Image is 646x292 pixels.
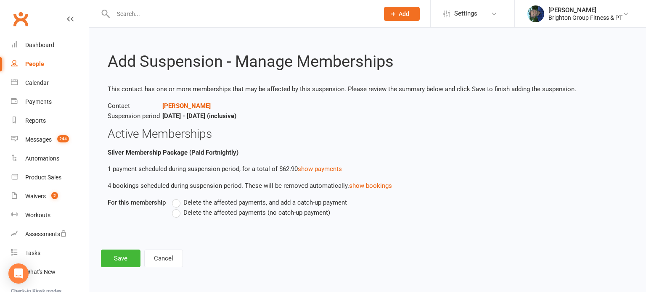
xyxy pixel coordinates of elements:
[25,98,52,105] div: Payments
[527,5,544,22] img: thumb_image1560898922.png
[25,231,67,237] div: Assessments
[108,111,162,121] span: Suspension period
[108,182,392,189] span: 4 bookings scheduled during suspension period. These will be removed automatically.
[183,197,347,206] span: Delete the affected payments, and add a catch-up payment
[101,250,140,267] button: Save
[108,149,238,156] b: Silver Membership Package (Paid Fortnightly)
[11,111,89,130] a: Reports
[25,117,46,124] div: Reports
[108,101,162,111] span: Contact
[11,74,89,92] a: Calendar
[298,165,342,173] a: show payments
[51,192,58,199] span: 2
[183,208,330,216] span: Delete the affected payments (no catch-up payment)
[11,187,89,206] a: Waivers 2
[57,135,69,142] span: 244
[11,244,89,263] a: Tasks
[10,8,31,29] a: Clubworx
[108,197,166,208] label: For this membership
[162,112,236,120] strong: [DATE] - [DATE] (inclusive)
[108,84,627,94] p: This contact has one or more memberships that may be affected by this suspension. Please review t...
[108,53,627,71] h2: Add Suspension - Manage Memberships
[399,11,409,17] span: Add
[11,36,89,55] a: Dashboard
[25,79,49,86] div: Calendar
[162,102,211,110] a: [PERSON_NAME]
[108,128,627,141] h3: Active Memberships
[25,42,54,48] div: Dashboard
[548,6,622,14] div: [PERSON_NAME]
[144,250,183,267] button: Cancel
[11,55,89,74] a: People
[25,193,46,200] div: Waivers
[25,155,59,162] div: Automations
[25,212,50,218] div: Workouts
[384,7,420,21] button: Add
[25,136,52,143] div: Messages
[11,206,89,225] a: Workouts
[108,164,627,174] p: 1 payment scheduled during suspension period, for a total of $62.90
[548,14,622,21] div: Brighton Group Fitness & PT
[25,174,61,181] div: Product Sales
[11,149,89,168] a: Automations
[8,263,29,284] div: Open Intercom Messenger
[11,130,89,149] a: Messages 244
[11,168,89,187] a: Product Sales
[349,181,392,191] button: show bookings
[454,4,477,23] span: Settings
[11,92,89,111] a: Payments
[11,225,89,244] a: Assessments
[25,268,56,275] div: What's New
[111,8,373,20] input: Search...
[11,263,89,281] a: What's New
[25,61,44,67] div: People
[25,250,40,256] div: Tasks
